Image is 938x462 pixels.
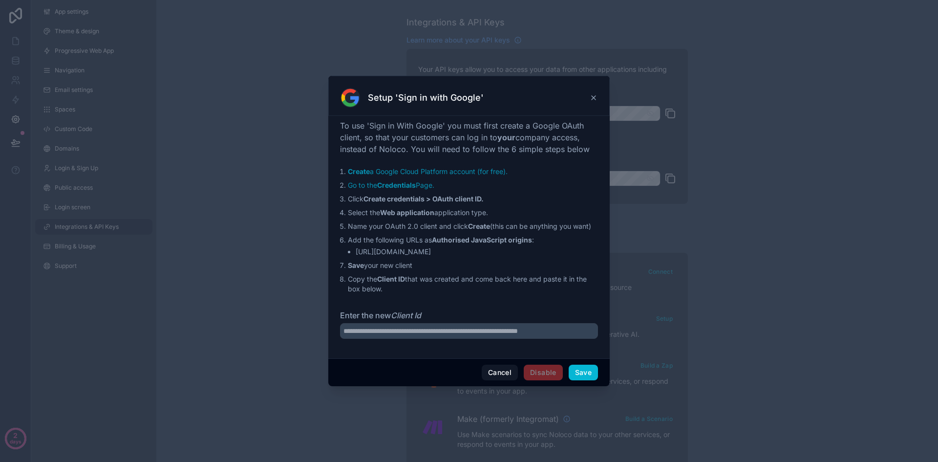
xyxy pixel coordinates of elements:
label: Enter the new [340,309,598,321]
h3: Setup 'Sign in with Google' [368,92,484,104]
button: Save [569,365,598,380]
li: Name your OAuth 2.0 client and click (this can be anything you want) [348,221,598,231]
li: Copy the that was created and come back here and paste it in the box below. [348,274,598,294]
button: Cancel [482,365,518,380]
strong: Save [348,261,364,269]
li: [URL][DOMAIN_NAME] [356,247,598,257]
span: Add the following URLs as : [348,236,534,244]
strong: Create credentials > OAuth client ID. [363,195,484,203]
li: Select the application type. [348,208,598,218]
li: your new client [348,261,598,270]
img: Google Sign in [341,88,360,108]
strong: Authorised JavaScript origins [432,236,532,244]
strong: your [497,132,515,142]
strong: Web application [380,208,434,217]
strong: Credentials [377,181,416,189]
a: Createa Google Cloud Platform account (for free). [348,167,508,176]
p: To use 'Sign in With Google' you must first create a Google OAuth client, so that your customers ... [340,120,598,155]
strong: Create [348,167,370,176]
strong: Client ID [377,275,405,283]
em: Client Id [391,310,421,320]
li: Click [348,194,598,204]
a: Go to theCredentialsPage. [348,181,434,189]
strong: Create [468,222,490,230]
